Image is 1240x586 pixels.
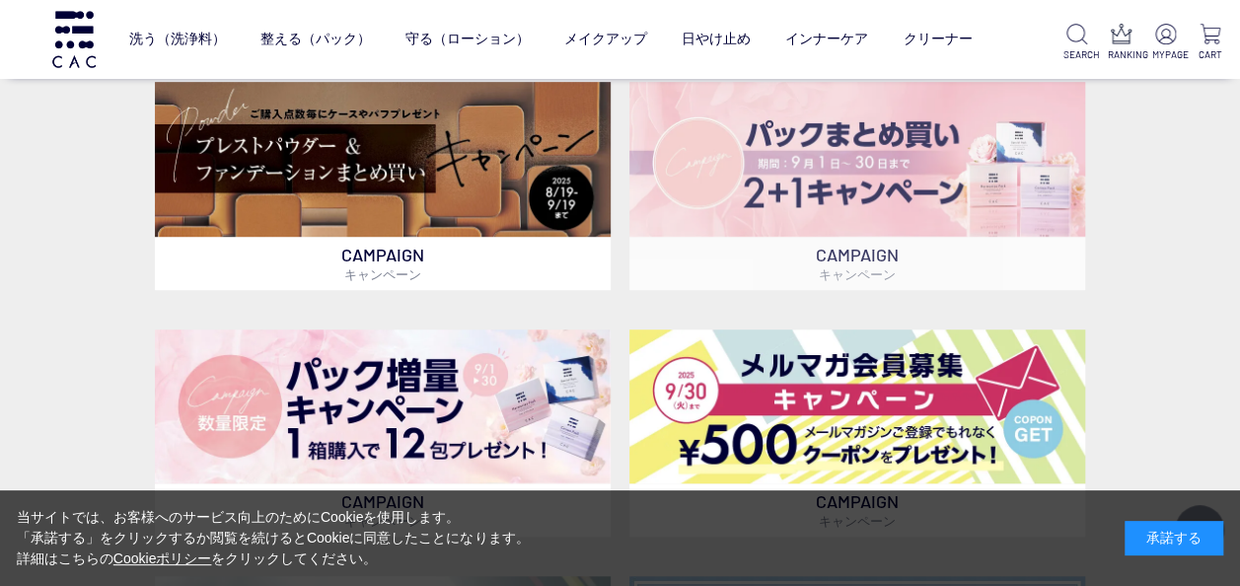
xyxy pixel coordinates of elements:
a: メルマガ会員募集 メルマガ会員募集 CAMPAIGNキャンペーン [629,330,1085,538]
span: キャンペーン [344,266,421,282]
p: MYPAGE [1151,47,1180,62]
a: クリーナー [903,15,972,64]
a: インナーケア [785,15,868,64]
p: CAMPAIGN [629,237,1085,290]
a: CART [1196,24,1224,62]
a: 日やけ止め [682,15,751,64]
img: パックキャンペーン2+1 [629,82,1085,237]
p: SEARCH [1063,47,1092,62]
a: MYPAGE [1151,24,1180,62]
a: 整える（パック） [260,15,371,64]
a: SEARCH [1063,24,1092,62]
a: パック増量キャンペーン パック増量キャンペーン CAMPAIGNキャンペーン [155,330,611,538]
img: logo [49,11,99,67]
span: キャンペーン [819,266,896,282]
a: パックキャンペーン2+1 パックキャンペーン2+1 CAMPAIGNキャンペーン [629,82,1085,290]
p: CAMPAIGN [155,483,611,537]
a: メイクアップ [564,15,647,64]
a: RANKING [1107,24,1135,62]
a: Cookieポリシー [113,550,212,566]
div: 当サイトでは、お客様へのサービス向上のためにCookieを使用します。 「承諾する」をクリックするか閲覧を続けるとCookieに同意したことになります。 詳細はこちらの をクリックしてください。 [17,507,530,569]
img: パック増量キャンペーン [155,330,611,484]
p: CAMPAIGN [155,237,611,290]
div: 承諾する [1125,521,1223,555]
p: CART [1196,47,1224,62]
img: ベースメイクキャンペーン [155,82,611,237]
img: メルマガ会員募集 [629,330,1085,484]
p: CAMPAIGN [629,483,1085,537]
a: 洗う（洗浄料） [129,15,226,64]
a: 守る（ローション） [405,15,530,64]
a: ベースメイクキャンペーン ベースメイクキャンペーン CAMPAIGNキャンペーン [155,82,611,290]
p: RANKING [1107,47,1135,62]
